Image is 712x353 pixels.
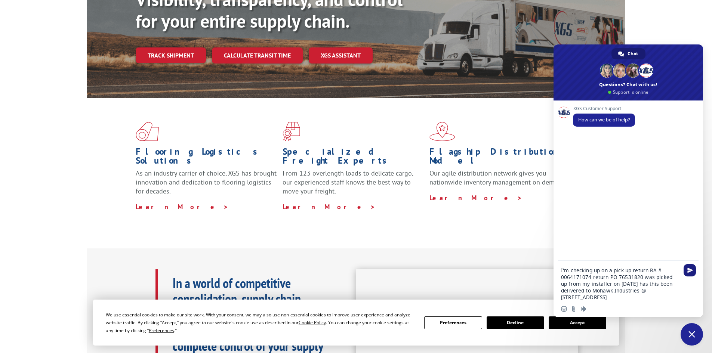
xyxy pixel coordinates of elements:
div: Chat [611,48,645,59]
span: Send a file [571,306,577,312]
div: Cookie Consent Prompt [93,300,619,346]
a: Learn More > [136,202,229,211]
button: Accept [549,316,606,329]
span: XGS Customer Support [573,106,635,111]
img: xgs-icon-focused-on-flooring-red [283,122,300,141]
p: From 123 overlength loads to delicate cargo, our experienced staff knows the best way to move you... [283,169,424,202]
h1: Flagship Distribution Model [429,147,571,169]
button: Decline [487,316,544,329]
h1: Specialized Freight Experts [283,147,424,169]
span: Cookie Policy [299,319,326,326]
span: Insert an emoji [561,306,567,312]
a: Calculate transit time [212,47,303,64]
a: Learn More > [283,202,376,211]
a: Track shipment [136,47,206,63]
a: Learn More > [429,193,523,202]
span: As an industry carrier of choice, XGS has brought innovation and dedication to flooring logistics... [136,169,277,195]
span: How can we be of help? [578,117,630,123]
span: Send [684,264,696,276]
div: We use essential cookies to make our site work. With your consent, we may also use non-essential ... [106,311,415,334]
img: xgs-icon-total-supply-chain-intelligence-red [136,122,159,141]
span: Preferences [149,327,174,334]
h1: Flooring Logistics Solutions [136,147,277,169]
a: XGS ASSISTANT [309,47,373,64]
img: xgs-icon-flagship-distribution-model-red [429,122,455,141]
span: Our agile distribution network gives you nationwide inventory management on demand. [429,169,567,186]
textarea: Compose your message... [561,267,679,301]
span: Audio message [580,306,586,312]
span: Chat [628,48,638,59]
button: Preferences [424,316,482,329]
div: Close chat [681,323,703,346]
